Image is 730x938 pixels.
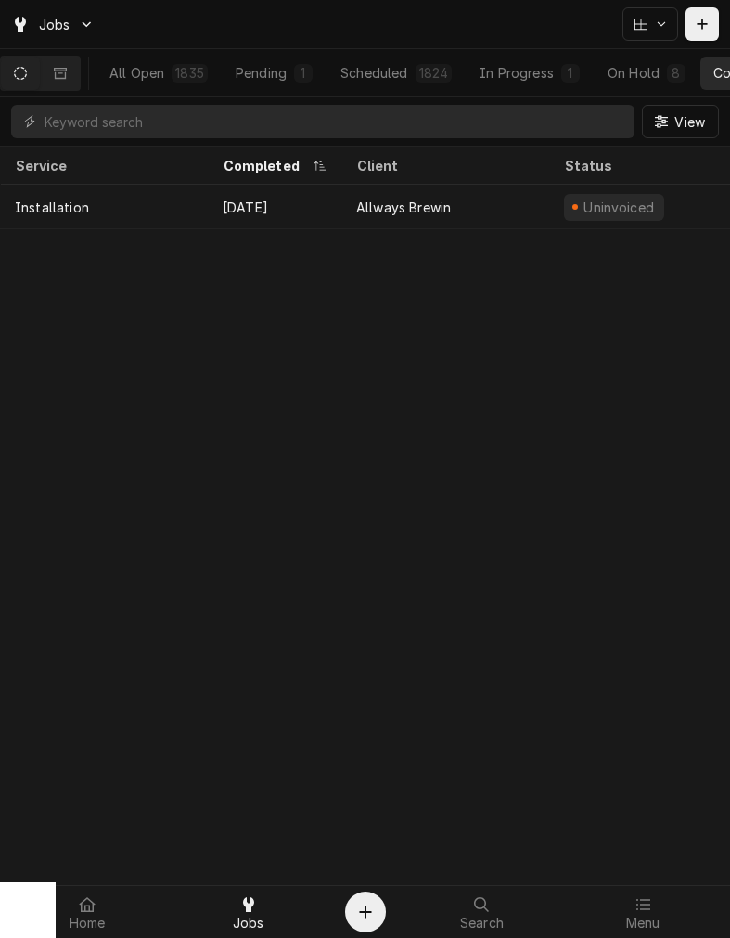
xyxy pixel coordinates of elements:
[419,63,449,83] div: 1824
[356,198,451,217] div: Allways Brewin
[671,112,709,132] span: View
[175,63,204,83] div: 1835
[671,63,682,83] div: 8
[15,198,89,217] div: Installation
[565,63,576,83] div: 1
[223,156,308,175] div: Completed
[345,892,386,932] button: Create Object
[403,890,562,934] a: Search
[626,916,660,931] span: Menu
[460,916,504,931] span: Search
[236,63,287,83] div: Pending
[582,198,657,217] div: Uninvoiced
[340,63,407,83] div: Scheduled
[39,15,70,34] span: Jobs
[70,916,106,931] span: Home
[7,890,167,934] a: Home
[109,63,164,83] div: All Open
[356,156,531,175] div: Client
[608,63,660,83] div: On Hold
[642,105,719,138] button: View
[45,105,625,138] input: Keyword search
[563,890,723,934] a: Menu
[298,63,309,83] div: 1
[208,185,341,229] div: [DATE]
[4,9,102,40] a: Go to Jobs
[15,156,189,175] div: Service
[480,63,554,83] div: In Progress
[233,916,264,931] span: Jobs
[169,890,328,934] a: Jobs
